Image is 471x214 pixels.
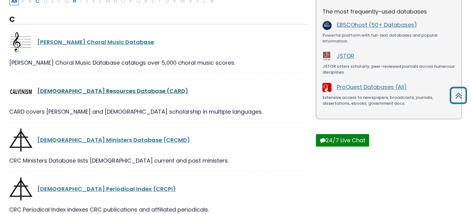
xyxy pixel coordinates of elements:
[316,134,369,147] button: 24/7 Live Chat
[336,52,354,60] a: JSTOR
[9,156,308,165] div: CRC Ministers Database lists [DEMOGRAPHIC_DATA] current and past ministers.
[9,15,308,24] h3: C
[322,63,455,75] div: JSTOR offers scholarly, peer-reviewed journals across numerous disciplines.
[37,136,190,144] a: [DEMOGRAPHIC_DATA] Ministers Database (CRCMD)
[336,83,406,91] a: ProQuest Databases (All)
[336,21,417,29] a: EBSCOhost (50+ Databases)
[9,107,308,116] div: CARD covers [PERSON_NAME] and [DEMOGRAPHIC_DATA] scholarship in multiple languages.
[37,38,154,46] a: [PERSON_NAME] Choral Music Database
[322,32,455,44] div: Powerful platform with full-text databases and popular information.
[9,205,308,214] div: CRC Periodical Index indexes CRC publications and affiliated periodicals.
[322,7,455,16] p: The most frequently-used databases
[37,87,188,95] a: [DEMOGRAPHIC_DATA] Resources Database (CARD)
[9,59,308,67] div: [PERSON_NAME] Choral Music Database catalogs over 5,000 choral music scores.
[37,185,176,193] a: [DEMOGRAPHIC_DATA] Periodical Index (CRCPI)
[322,95,455,107] div: Extensive access to newspapers, broadcasts, journals, dissertations, ebooks, government docs.
[447,90,469,101] a: Back to Top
